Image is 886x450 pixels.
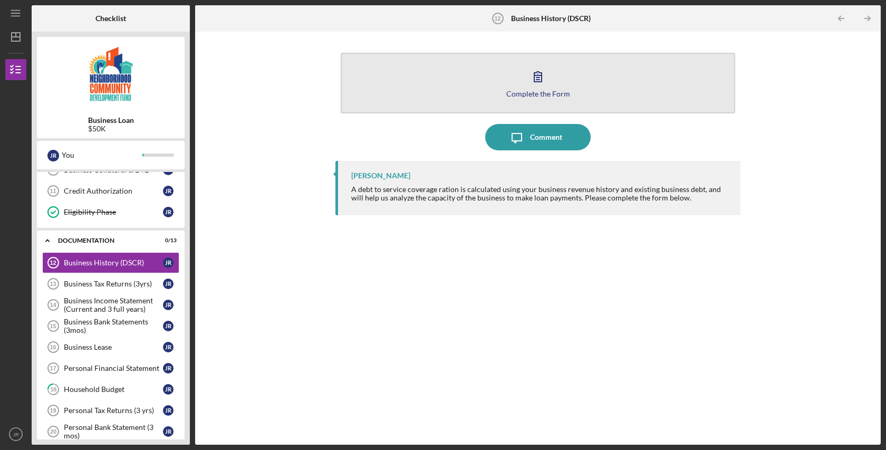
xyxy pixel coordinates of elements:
[163,279,174,289] div: J R
[37,42,185,106] img: Product logo
[5,424,26,445] button: JR
[163,300,174,310] div: J R
[88,125,134,133] div: $50K
[64,364,163,372] div: Personal Financial Statement
[64,318,163,334] div: Business Bank Statements (3mos)
[50,407,56,414] tspan: 19
[163,363,174,374] div: J R
[42,294,179,315] a: 14Business Income Statement (Current and 3 full years)JR
[47,150,59,161] div: J R
[163,426,174,437] div: J R
[64,280,163,288] div: Business Tax Returns (3yrs)
[95,14,126,23] b: Checklist
[50,260,56,266] tspan: 12
[163,405,174,416] div: J R
[341,53,735,113] button: Complete the Form
[64,296,163,313] div: Business Income Statement (Current and 3 full years)
[50,365,56,371] tspan: 17
[64,406,163,415] div: Personal Tax Returns (3 yrs)
[13,432,19,437] text: JR
[58,237,150,244] div: documentation
[64,187,163,195] div: Credit Authorization
[163,257,174,268] div: J R
[64,385,163,394] div: Household Budget
[42,252,179,273] a: 12Business History (DSCR)JR
[42,379,179,400] a: 18Household BudgetJR
[163,384,174,395] div: J R
[88,116,134,125] b: Business Loan
[158,237,177,244] div: 0 / 13
[511,14,591,23] b: Business History (DSCR)
[64,343,163,351] div: Business Lease
[42,273,179,294] a: 13Business Tax Returns (3yrs)JR
[495,15,501,22] tspan: 12
[42,315,179,337] a: 15Business Bank Statements (3mos)JR
[42,180,179,202] a: 11Credit AuthorizationJR
[506,90,570,98] div: Complete the Form
[42,421,179,442] a: 20Personal Bank Statement (3 mos)JR
[64,258,163,267] div: Business History (DSCR)
[42,202,179,223] a: Eligibility PhaseJR
[351,185,730,202] div: A debt to service coverage ration is calculated using your business revenue history and existing ...
[50,344,56,350] tspan: 16
[50,323,56,329] tspan: 15
[50,281,56,287] tspan: 13
[485,124,591,150] button: Comment
[163,321,174,331] div: J R
[42,337,179,358] a: 16Business LeaseJR
[50,188,56,194] tspan: 11
[163,186,174,196] div: J R
[163,207,174,217] div: J R
[62,146,142,164] div: You
[50,386,56,393] tspan: 18
[50,302,56,308] tspan: 14
[64,208,163,216] div: Eligibility Phase
[163,342,174,352] div: J R
[42,400,179,421] a: 19Personal Tax Returns (3 yrs)JR
[351,171,410,180] div: [PERSON_NAME]
[50,428,56,435] tspan: 20
[64,423,163,440] div: Personal Bank Statement (3 mos)
[530,124,562,150] div: Comment
[42,358,179,379] a: 17Personal Financial StatementJR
